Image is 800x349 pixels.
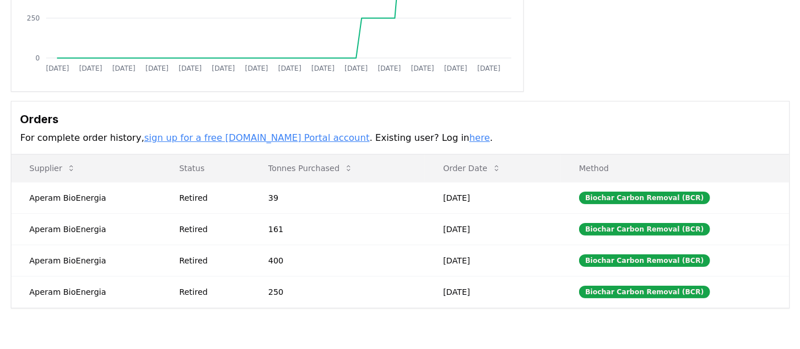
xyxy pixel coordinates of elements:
p: Status [170,163,241,174]
div: Retired [179,224,241,235]
p: Method [570,163,780,174]
a: sign up for a free [DOMAIN_NAME] Portal account [144,132,370,143]
tspan: [DATE] [344,64,368,72]
button: Tonnes Purchased [259,157,362,180]
td: Aperam BioEnergia [11,245,161,276]
tspan: [DATE] [145,64,169,72]
td: Aperam BioEnergia [11,213,161,245]
tspan: [DATE] [378,64,401,72]
div: Biochar Carbon Removal (BCR) [579,192,710,204]
td: 39 [250,182,425,213]
button: Supplier [20,157,85,180]
td: 400 [250,245,425,276]
td: 250 [250,276,425,307]
p: For complete order history, . Existing user? Log in . [20,131,780,145]
td: [DATE] [425,182,561,213]
h3: Orders [20,111,780,128]
td: [DATE] [425,245,561,276]
td: 161 [250,213,425,245]
tspan: [DATE] [178,64,202,72]
tspan: [DATE] [112,64,136,72]
div: Biochar Carbon Removal (BCR) [579,223,710,236]
div: Retired [179,255,241,266]
div: Retired [179,286,241,298]
td: Aperam BioEnergia [11,182,161,213]
tspan: [DATE] [278,64,301,72]
button: Order Date [434,157,510,180]
tspan: 250 [27,14,40,22]
tspan: [DATE] [245,64,268,72]
tspan: [DATE] [411,64,434,72]
div: Biochar Carbon Removal (BCR) [579,286,710,298]
td: Aperam BioEnergia [11,276,161,307]
tspan: 0 [35,54,40,62]
a: here [469,132,490,143]
tspan: [DATE] [79,64,102,72]
tspan: [DATE] [212,64,235,72]
td: [DATE] [425,276,561,307]
tspan: [DATE] [477,64,500,72]
tspan: [DATE] [46,64,69,72]
td: [DATE] [425,213,561,245]
div: Retired [179,192,241,204]
div: Biochar Carbon Removal (BCR) [579,254,710,267]
tspan: [DATE] [444,64,467,72]
tspan: [DATE] [311,64,335,72]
